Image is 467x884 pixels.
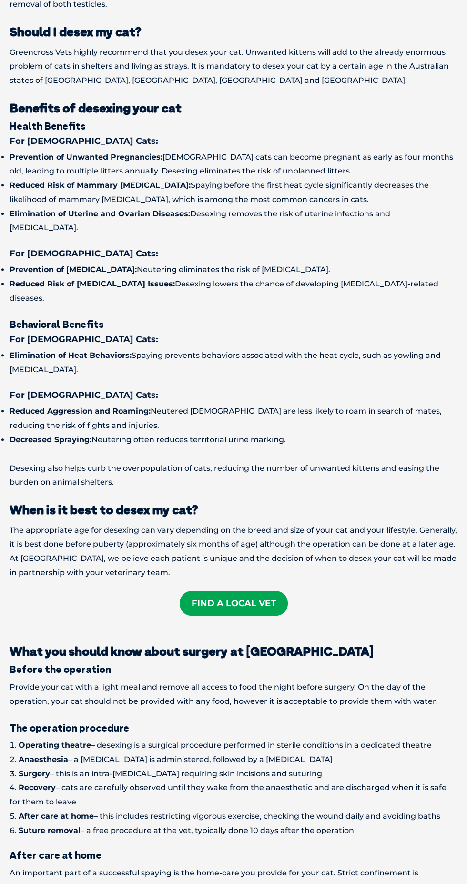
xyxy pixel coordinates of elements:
strong: Recovery [19,783,56,792]
strong: Benefits of desexing your cat [10,100,182,116]
li: – this includes restricting vigorous exercise, checking the wound daily and avoiding baths [10,809,457,823]
strong: What you should know about surgery at [GEOGRAPHIC_DATA] [10,643,374,659]
a: Find A Local Vet [180,591,288,616]
p: Desexing also helps curb the overpopulation of cats, reducing the number of unwanted kittens and ... [10,461,457,490]
h4: For [DEMOGRAPHIC_DATA] Cats: [10,391,457,399]
strong: Prevention of [MEDICAL_DATA]: [10,265,137,274]
strong: Reduced Aggression and Roaming: [10,406,151,416]
strong: Reduced Risk of Mammary [MEDICAL_DATA]: [10,181,191,190]
strong: Anaesthesia [19,755,68,764]
li: – a free procedure at the vet, typically done 10 days after the operation [10,823,457,838]
li: Neutering eliminates the risk of [MEDICAL_DATA]. [10,263,457,277]
strong: Elimination of Heat Behaviors: [10,351,132,360]
h4: For [DEMOGRAPHIC_DATA] Cats: [10,249,457,258]
strong: After care at home [19,812,94,821]
p: The appropriate age for desexing can vary depending on the breed and size of your cat and your li... [10,523,457,580]
li: [DEMOGRAPHIC_DATA] cats can become pregnant as early as four months old, leading to multiple litt... [10,150,457,179]
h3: Health Benefits [10,121,457,131]
h4: For [DEMOGRAPHIC_DATA] Cats: [10,335,457,344]
li: – desexing is a surgical procedure performed in sterile conditions in a dedicated theatre [10,738,457,752]
p: Provide your cat with a light meal and remove all access to food the night before surgery. On the... [10,680,457,709]
li: – cats are carefully observed until they wake from the anaesthetic and are discharged when it is ... [10,781,457,809]
h3: Behavioral Benefits [10,319,457,329]
li: Desexing removes the risk of uterine infections and [MEDICAL_DATA]. [10,207,457,235]
h3: The operation procedure [10,723,457,733]
li: – a [MEDICAL_DATA] is administered, followed by a [MEDICAL_DATA] [10,752,457,767]
strong: Should I desex my cat? [10,24,142,40]
strong: Suture removal [19,826,81,835]
strong: Elimination of Uterine and Ovarian Diseases: [10,209,190,218]
li: Neutering often reduces territorial urine marking. [10,433,457,447]
h3: Before the operation [10,664,457,674]
strong: Surgery [19,769,50,778]
strong: When is it best to desex my cat? [10,502,198,518]
strong: Operating theatre [19,741,91,750]
li: Desexing lowers the chance of developing [MEDICAL_DATA]-related diseases. [10,277,457,305]
h3: After care at home [10,850,457,860]
p: Greencross Vets highly recommend that you desex your cat. Unwanted kittens will add to the alread... [10,45,457,88]
h4: For [DEMOGRAPHIC_DATA] Cats: [10,137,457,145]
li: Spaying prevents behaviors associated with the heat cycle, such as yowling and [MEDICAL_DATA]. [10,348,457,377]
li: Neutered [DEMOGRAPHIC_DATA] are less likely to roam in search of mates, reducing the risk of figh... [10,404,457,433]
li: – this is an intra-[MEDICAL_DATA] requiring skin incisions and suturing [10,767,457,781]
li: Spaying before the first heat cycle significantly decreases the likelihood of mammary [MEDICAL_DA... [10,178,457,207]
strong: Prevention of Unwanted Pregnancies: [10,152,162,162]
strong: Reduced Risk of [MEDICAL_DATA] Issues: [10,279,175,288]
strong: Decreased Spraying: [10,435,91,444]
